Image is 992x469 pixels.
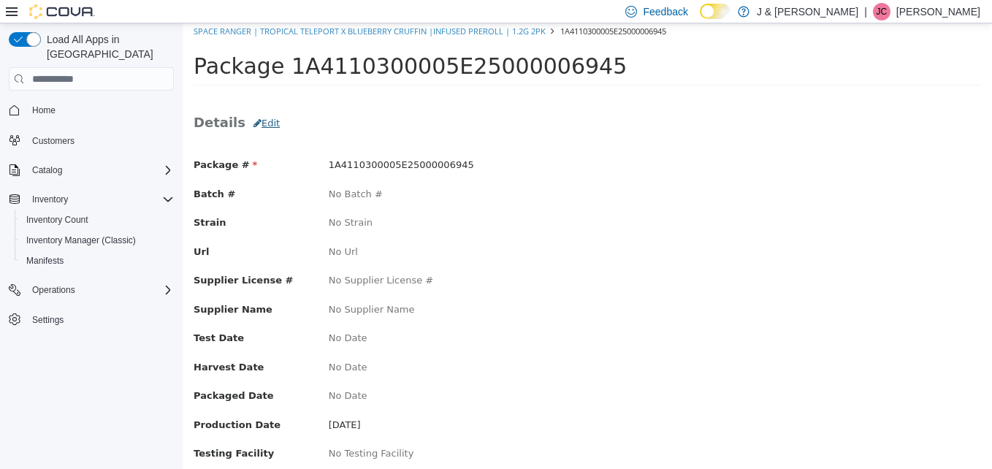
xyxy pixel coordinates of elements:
[20,211,94,229] a: Inventory Count
[15,251,180,271] button: Manifests
[32,284,75,296] span: Operations
[877,3,888,20] span: JC
[63,87,105,113] button: Edit
[20,232,142,249] a: Inventory Manager (Classic)
[3,189,180,210] button: Inventory
[26,101,174,119] span: Home
[896,3,980,20] p: [PERSON_NAME]
[146,338,185,349] span: No Date
[9,94,174,368] nav: Complex example
[26,234,136,246] span: Inventory Manager (Classic)
[378,2,484,13] span: 1A4110300005E25000006945
[146,223,175,234] span: No Url
[3,99,180,121] button: Home
[26,281,174,299] span: Operations
[41,32,174,61] span: Load All Apps in [GEOGRAPHIC_DATA]
[26,255,64,267] span: Manifests
[26,131,174,149] span: Customers
[32,314,64,326] span: Settings
[11,194,43,205] span: Strain
[11,165,53,176] span: Batch #
[32,135,75,147] span: Customers
[26,191,74,208] button: Inventory
[26,281,81,299] button: Operations
[873,3,890,20] div: Jared Cooney
[11,309,61,320] span: Test Date
[757,3,858,20] p: J & [PERSON_NAME]
[11,281,90,291] span: Supplier Name
[11,223,26,234] span: Url
[20,252,69,270] a: Manifests
[32,194,68,205] span: Inventory
[146,136,291,147] span: 1A4110300005E25000006945
[146,367,185,378] span: No Date
[3,160,180,180] button: Catalog
[11,2,363,13] a: Space Ranger | Tropical Teleport x Blueberry Cruffin |Infused Preroll | 1.2g 2pk
[11,91,63,107] span: Details
[700,4,730,19] input: Dark Mode
[3,309,180,330] button: Settings
[146,309,185,320] span: No Date
[146,165,200,176] span: No Batch #
[146,194,190,205] span: No Strain
[643,4,687,19] span: Feedback
[26,161,68,179] button: Catalog
[15,210,180,230] button: Inventory Count
[20,252,174,270] span: Manifests
[146,396,178,407] span: [DATE]
[11,424,91,435] span: Testing Facility
[3,280,180,300] button: Operations
[146,251,251,262] span: No Supplier License #
[20,232,174,249] span: Inventory Manager (Classic)
[32,104,56,116] span: Home
[11,136,75,147] span: Package #
[15,230,180,251] button: Inventory Manager (Classic)
[11,251,110,262] span: Supplier License #
[26,191,174,208] span: Inventory
[29,4,95,19] img: Cova
[26,310,174,329] span: Settings
[20,211,174,229] span: Inventory Count
[11,30,444,56] span: Package 1A4110300005E25000006945
[11,338,81,349] span: Harvest Date
[26,132,80,150] a: Customers
[146,281,232,291] span: No Supplier Name
[700,19,701,20] span: Dark Mode
[26,311,69,329] a: Settings
[26,161,174,179] span: Catalog
[32,164,62,176] span: Catalog
[26,102,61,119] a: Home
[864,3,867,20] p: |
[3,129,180,150] button: Customers
[26,214,88,226] span: Inventory Count
[11,396,98,407] span: Production Date
[11,367,91,378] span: Packaged Date
[146,424,232,435] span: No Testing Facility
